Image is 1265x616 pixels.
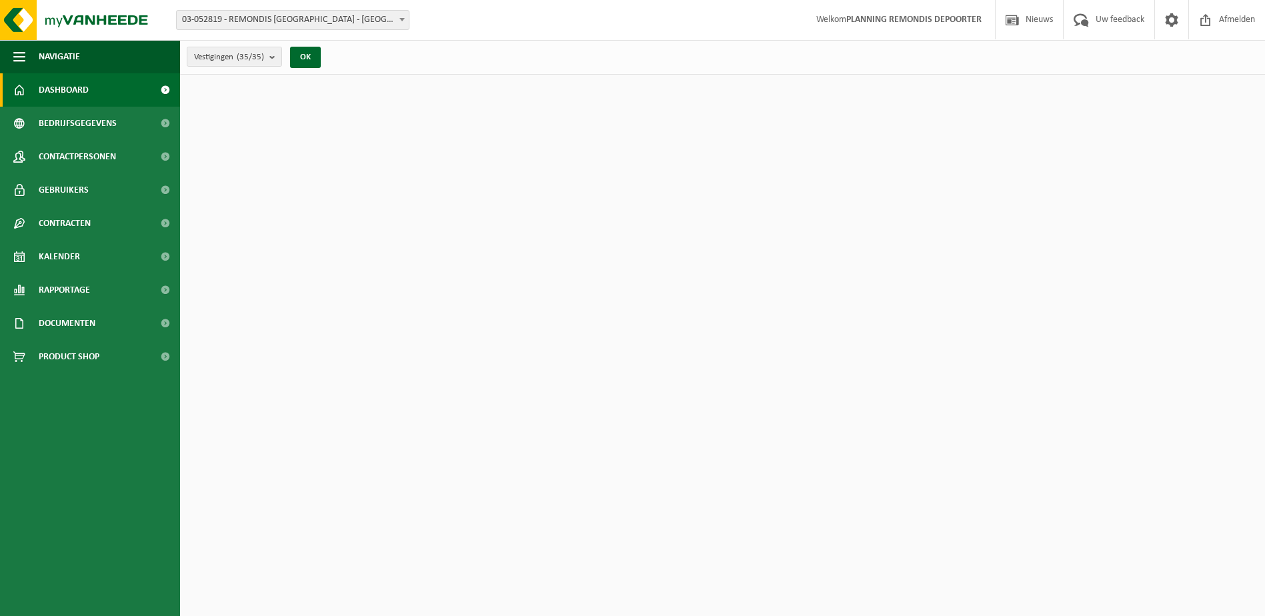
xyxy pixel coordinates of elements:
[176,10,409,30] span: 03-052819 - REMONDIS WEST-VLAANDEREN - OOSTENDE
[39,73,89,107] span: Dashboard
[39,40,80,73] span: Navigatie
[39,207,91,240] span: Contracten
[39,273,90,307] span: Rapportage
[39,173,89,207] span: Gebruikers
[237,53,264,61] count: (35/35)
[846,15,982,25] strong: PLANNING REMONDIS DEPOORTER
[290,47,321,68] button: OK
[194,47,264,67] span: Vestigingen
[39,240,80,273] span: Kalender
[39,140,116,173] span: Contactpersonen
[39,107,117,140] span: Bedrijfsgegevens
[39,340,99,373] span: Product Shop
[187,47,282,67] button: Vestigingen(35/35)
[177,11,409,29] span: 03-052819 - REMONDIS WEST-VLAANDEREN - OOSTENDE
[39,307,95,340] span: Documenten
